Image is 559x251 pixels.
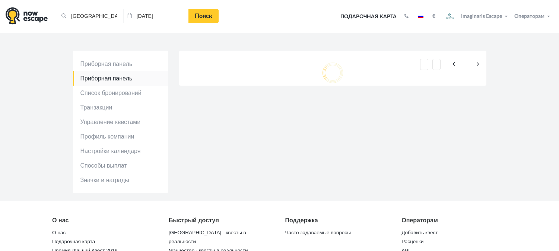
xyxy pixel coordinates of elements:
[73,129,168,144] a: Профиль компании
[429,13,439,20] button: €
[461,12,502,19] span: Imaginaris Escape
[338,9,399,25] a: Подарочная карта
[401,228,438,238] a: Добавить квест
[512,13,553,20] button: Операторам
[285,228,350,238] a: Часто задаваемые вопросы
[401,236,423,247] a: Расценки
[52,228,66,238] a: О нас
[401,216,507,225] div: Операторам
[73,144,168,158] a: Настройки календаря
[52,216,158,225] div: О нас
[6,7,48,25] img: logo
[514,14,544,19] span: Операторам
[418,15,423,18] img: ru.jpg
[285,216,390,225] div: Поддержка
[441,9,511,24] button: Imaginaris Escape
[58,9,123,23] input: Город или название квеста
[73,57,168,71] a: Приборная панель
[73,86,168,100] a: Список бронирований
[169,228,246,247] a: [GEOGRAPHIC_DATA] - квесты в реальности
[73,100,168,115] a: Транзакции
[52,236,95,247] a: Подарочная карта
[169,216,274,225] div: Быстрый доступ
[73,173,168,187] a: Значки и награды
[73,71,168,86] a: Приборная панель
[73,115,168,129] a: Управление квестами
[73,158,168,173] a: Способы выплат
[188,9,219,23] a: Поиск
[123,9,189,23] input: Дата
[432,14,435,19] strong: €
